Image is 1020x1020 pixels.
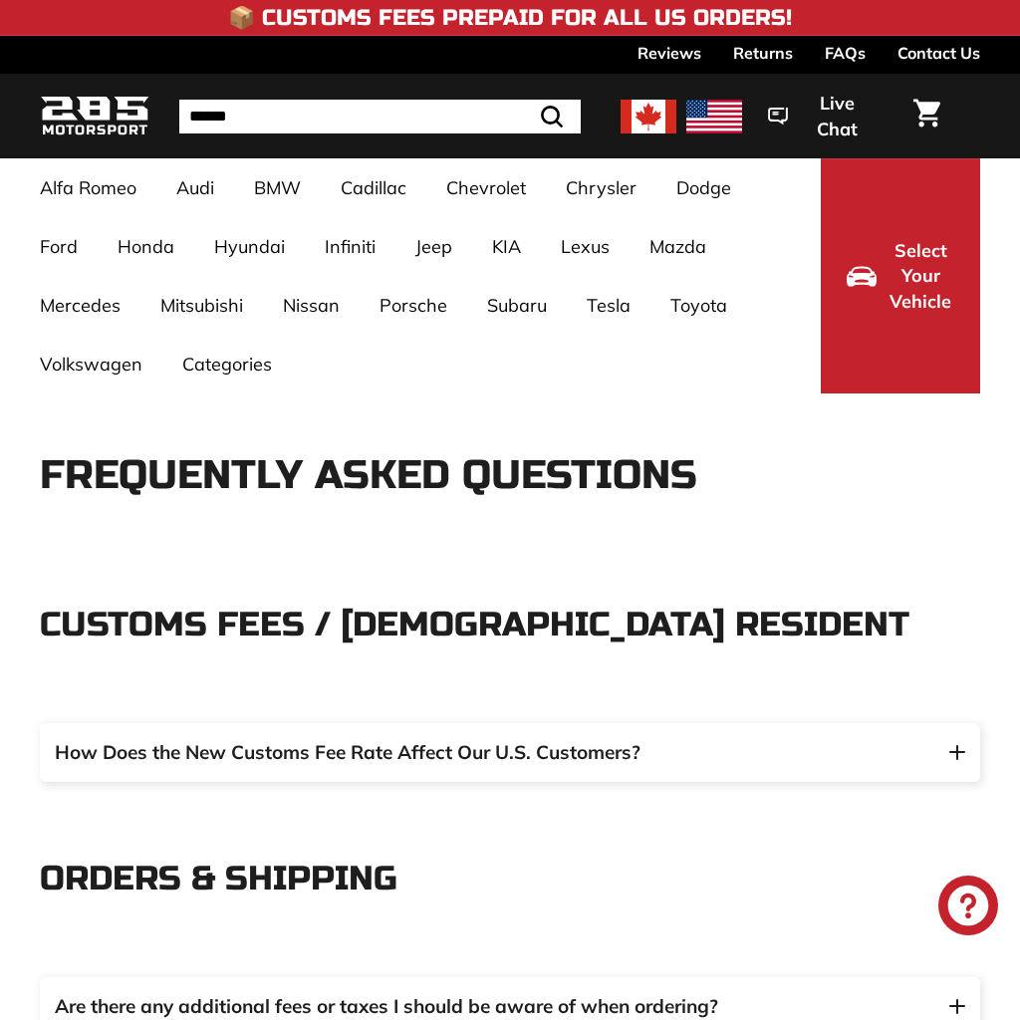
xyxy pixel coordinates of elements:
[20,217,98,276] a: Ford
[321,158,426,217] a: Cadillac
[179,100,581,133] input: Search
[40,453,980,497] h1: Frequently Asked Questions
[656,158,751,217] a: Dodge
[798,91,876,141] span: Live Chat
[20,335,162,393] a: Volkswagen
[360,276,467,335] a: Porsche
[426,158,546,217] a: Chevrolet
[949,745,965,760] img: Toggle FAQ collapsible tab
[932,876,1004,940] inbox-online-store-chat: Shopify online store chat
[546,158,656,217] a: Chrysler
[733,36,793,70] a: Returns
[234,158,321,217] a: BMW
[541,217,630,276] a: Lexus
[156,158,234,217] a: Audi
[20,158,156,217] a: Alfa Romeo
[467,276,567,335] a: Subaru
[55,994,718,1018] span: Are there any additional fees or taxes I should be aware of when ordering?
[742,79,901,153] button: Live Chat
[949,999,965,1014] img: Toggle FAQ collapsible tab
[472,217,541,276] a: KIA
[650,276,747,335] a: Toyota
[40,723,980,783] button: How Does the New Customs Fee Rate Affect Our U.S. Customers? Toggle FAQ collapsible tab
[40,607,980,643] p: CUSTOMS FEES / [DEMOGRAPHIC_DATA] RESIDENT
[40,861,980,897] p: Orders & shipping
[162,335,292,393] a: Categories
[20,276,140,335] a: Mercedes
[305,217,395,276] a: Infiniti
[194,217,305,276] a: Hyundai
[630,217,726,276] a: Mazda
[887,238,954,315] span: Select Your Vehicle
[637,36,701,70] a: Reviews
[55,740,640,764] span: How Does the New Customs Fee Rate Affect Our U.S. Customers?
[897,36,980,70] a: Contact Us
[821,158,980,393] button: Select Your Vehicle
[263,276,360,335] a: Nissan
[98,217,194,276] a: Honda
[40,93,149,139] img: Logo_285_Motorsport_areodynamics_components
[140,276,263,335] a: Mitsubishi
[395,217,472,276] a: Jeep
[901,83,952,150] a: Cart
[228,6,792,30] h4: 📦 Customs Fees Prepaid for All US Orders!
[567,276,650,335] a: Tesla
[825,36,866,70] a: FAQs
